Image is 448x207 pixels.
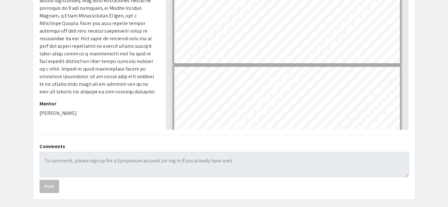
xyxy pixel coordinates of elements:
[40,143,409,149] h2: Comments
[40,110,156,117] p: [PERSON_NAME]
[40,180,59,193] button: Post
[171,64,403,197] div: Página 6
[40,101,156,107] h2: Mentor
[5,179,27,202] iframe: Chat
